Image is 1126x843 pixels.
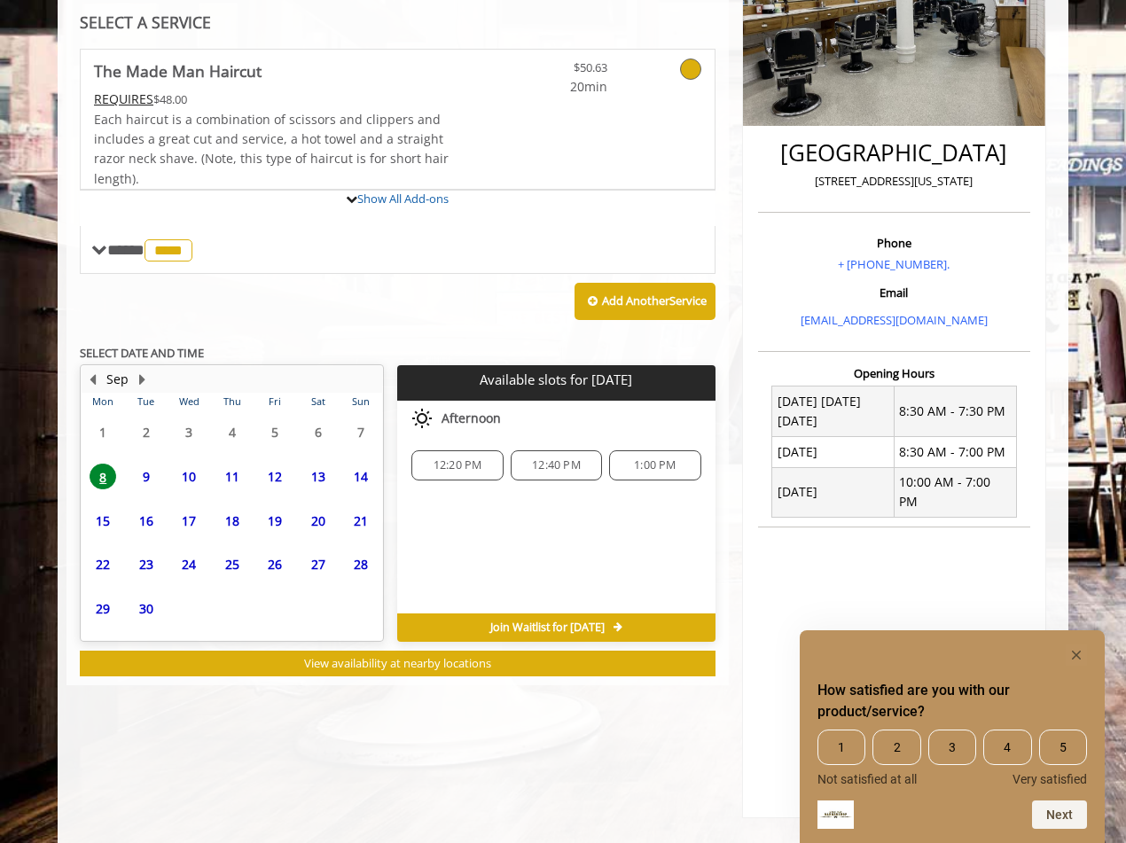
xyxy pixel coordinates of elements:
span: 10 [176,464,202,489]
td: Select day17 [168,498,210,542]
span: 1:00 PM [634,458,676,472]
span: 8 [90,464,116,489]
button: Add AnotherService [575,283,715,320]
td: Select day28 [340,542,383,587]
span: 9 [133,464,160,489]
td: Select day18 [210,498,253,542]
a: + [PHONE_NUMBER]. [838,256,950,272]
button: View availability at nearby locations [80,651,715,676]
b: The Made Man Haircut [94,59,262,83]
span: 27 [305,551,332,577]
td: Select day29 [82,586,124,630]
span: 2 [872,730,920,765]
td: Select day11 [210,455,253,499]
span: 20 [305,508,332,534]
td: Select day22 [82,542,124,587]
td: Select day21 [340,498,383,542]
span: 3 [928,730,976,765]
span: 26 [262,551,288,577]
h3: Opening Hours [758,367,1030,379]
span: 16 [133,508,160,534]
span: This service needs some Advance to be paid before we block your appointment [94,90,153,107]
td: 10:00 AM - 7:00 PM [894,467,1016,518]
span: 5 [1039,730,1087,765]
span: 1 [817,730,865,765]
td: [DATE] [772,467,895,518]
h3: Email [762,286,1026,299]
div: The Made Man Haircut Add-onS [80,189,715,191]
span: 22 [90,551,116,577]
td: Select day25 [210,542,253,587]
span: 12 [262,464,288,489]
h2: How satisfied are you with our product/service? Select an option from 1 to 5, with 1 being Not sa... [817,680,1087,722]
td: Select day15 [82,498,124,542]
div: 12:40 PM [511,450,602,480]
span: 28 [348,551,374,577]
span: 30 [133,596,160,621]
a: Show All Add-ons [357,191,449,207]
span: 12:20 PM [434,458,482,472]
h2: [GEOGRAPHIC_DATA] [762,140,1026,166]
span: Join Waitlist for [DATE] [490,621,605,635]
b: Add Another Service [602,293,707,308]
button: Previous Month [85,370,99,389]
th: Fri [254,393,296,410]
span: Not satisfied at all [817,772,917,786]
td: Select day27 [296,542,339,587]
span: 20min [503,77,607,97]
div: How satisfied are you with our product/service? Select an option from 1 to 5, with 1 being Not sa... [817,644,1087,829]
span: 15 [90,508,116,534]
td: Select day14 [340,455,383,499]
th: Tue [124,393,167,410]
span: 13 [305,464,332,489]
td: Select day13 [296,455,339,499]
span: Very satisfied [1013,772,1087,786]
th: Mon [82,393,124,410]
span: 4 [983,730,1031,765]
button: Next Month [135,370,149,389]
img: afternoon slots [411,408,433,429]
div: SELECT A SERVICE [80,14,715,31]
span: 21 [348,508,374,534]
td: Select day30 [124,586,167,630]
div: $48.00 [94,90,450,109]
span: 11 [219,464,246,489]
button: Hide survey [1066,644,1087,666]
span: 19 [262,508,288,534]
b: SELECT DATE AND TIME [80,345,204,361]
td: Select day26 [254,542,296,587]
td: Select day9 [124,455,167,499]
td: [DATE] [DATE] [DATE] [772,386,895,437]
span: 12:40 PM [532,458,581,472]
span: 24 [176,551,202,577]
td: Select day16 [124,498,167,542]
div: 1:00 PM [609,450,700,480]
span: Each haircut is a combination of scissors and clippers and includes a great cut and service, a ho... [94,111,449,187]
p: Available slots for [DATE] [404,372,708,387]
p: [STREET_ADDRESS][US_STATE] [762,172,1026,191]
span: View availability at nearby locations [304,655,491,671]
td: Select day10 [168,455,210,499]
td: Select day12 [254,455,296,499]
td: Select day24 [168,542,210,587]
td: 8:30 AM - 7:30 PM [894,386,1016,437]
span: Afternoon [442,411,501,425]
span: 14 [348,464,374,489]
th: Wed [168,393,210,410]
button: Sep [106,370,129,389]
span: 18 [219,508,246,534]
div: How satisfied are you with our product/service? Select an option from 1 to 5, with 1 being Not sa... [817,730,1087,786]
div: 12:20 PM [411,450,503,480]
td: Select day20 [296,498,339,542]
td: 8:30 AM - 7:00 PM [894,437,1016,467]
th: Sat [296,393,339,410]
span: 29 [90,596,116,621]
td: Select day8 [82,455,124,499]
span: 23 [133,551,160,577]
th: Sun [340,393,383,410]
td: Select day19 [254,498,296,542]
span: 25 [219,551,246,577]
td: Select day23 [124,542,167,587]
td: [DATE] [772,437,895,467]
